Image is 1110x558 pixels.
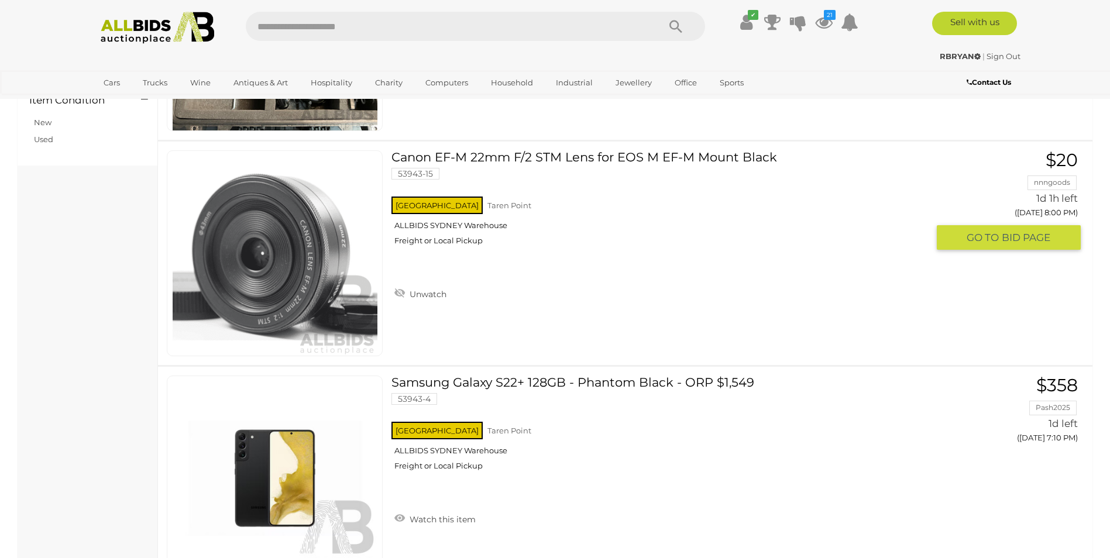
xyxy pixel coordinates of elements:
a: Sell with us [932,12,1017,35]
a: Sign Out [987,51,1020,61]
a: Cars [96,73,128,92]
a: Trucks [135,73,175,92]
a: Office [667,73,705,92]
button: GO TOBID PAGE [937,225,1081,250]
a: 21 [815,12,833,33]
a: RBRYAN [940,51,982,61]
img: 53943-15a.jpeg [173,151,377,356]
a: Computers [418,73,476,92]
a: Jewellery [608,73,659,92]
b: Contact Us [967,78,1011,87]
a: Sports [712,73,751,92]
span: $20 [1046,149,1078,171]
h4: Item Condition [29,95,123,106]
span: GO TO [967,231,1002,244]
a: Antiques & Art [226,73,295,92]
span: BID PAGE [1002,231,1050,244]
button: Search [647,12,705,41]
a: Contact Us [967,76,1014,89]
a: Wine [183,73,218,92]
a: [GEOGRAPHIC_DATA] [96,92,194,112]
i: ✔ [748,10,758,20]
a: Used [34,135,53,144]
a: Charity [367,73,410,92]
i: 21 [824,10,836,20]
a: $20 nnngoods 1d 1h left ([DATE] 8:00 PM) GO TOBID PAGE [946,150,1081,251]
span: $358 [1036,374,1078,396]
a: Canon EF-M 22mm F/2 STM Lens for EOS M EF-M Mount Black 53943-15 [GEOGRAPHIC_DATA] Taren Point AL... [400,150,928,254]
a: Household [483,73,541,92]
a: Unwatch [391,284,449,302]
img: Allbids.com.au [94,12,221,44]
a: Watch this item [391,509,479,527]
a: ✔ [738,12,755,33]
span: Unwatch [407,289,446,299]
a: Industrial [548,73,600,92]
a: New [34,118,51,127]
span: Watch this item [407,514,476,525]
span: | [982,51,985,61]
a: Samsung Galaxy S22+ 128GB - Phantom Black - ORP $1,549 53943-4 [GEOGRAPHIC_DATA] Taren Point ALLB... [400,376,928,480]
a: Hospitality [303,73,360,92]
strong: RBRYAN [940,51,981,61]
a: $358 Pash2025 1d left ([DATE] 7:10 PM) [946,376,1081,449]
